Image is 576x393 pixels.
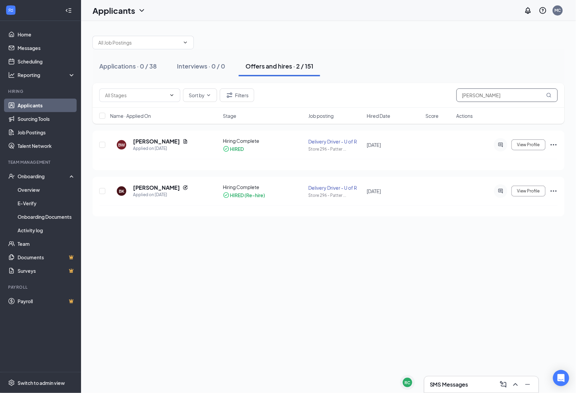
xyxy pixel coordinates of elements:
input: All Stages [105,91,166,99]
span: [DATE] [367,142,381,148]
div: Open Intercom Messenger [553,370,569,386]
span: Score [425,112,439,119]
svg: Minimize [524,381,532,389]
a: Messages [18,41,75,55]
svg: Reapply [183,185,188,190]
svg: Ellipses [550,187,558,195]
a: Scheduling [18,55,75,68]
a: E-Verify [18,196,75,210]
svg: MagnifyingGlass [546,93,552,98]
a: PayrollCrown [18,294,75,308]
button: Sort byChevronDown [183,88,217,102]
div: RC [405,380,411,386]
div: Onboarding [18,173,70,180]
svg: Filter [226,91,234,99]
button: View Profile [512,139,546,150]
button: Filter Filters [220,88,254,102]
a: Job Postings [18,126,75,139]
svg: WorkstreamLogo [7,7,14,14]
div: Switch to admin view [18,379,65,386]
svg: ChevronDown [138,6,146,15]
h5: [PERSON_NAME] [133,184,180,191]
svg: Notifications [524,6,532,15]
span: Sort by [189,93,205,98]
svg: ChevronDown [183,40,188,45]
svg: ChevronDown [206,93,211,98]
h3: SMS Messages [430,381,468,388]
h1: Applicants [93,5,135,16]
svg: Collapse [65,7,72,14]
svg: ComposeMessage [499,381,507,389]
a: Overview [18,183,75,196]
svg: UserCheck [8,173,15,180]
div: Team Management [8,159,74,165]
svg: QuestionInfo [539,6,547,15]
a: Talent Network [18,139,75,153]
span: Actions [456,112,473,119]
svg: Analysis [8,72,15,78]
div: Payroll [8,284,74,290]
button: View Profile [512,186,546,196]
div: Hiring Complete [223,184,305,190]
div: HIRED [230,146,244,152]
span: View Profile [517,142,540,147]
svg: Ellipses [550,141,558,149]
button: ComposeMessage [498,379,509,390]
span: [DATE] [367,188,381,194]
div: BK [119,188,124,194]
div: Interviews · 0 / 0 [177,62,225,70]
span: Hired Date [367,112,391,119]
input: Search in offers and hires [456,88,558,102]
a: Home [18,28,75,41]
div: Reporting [18,72,76,78]
div: Store 296 - Patter ... [309,192,363,198]
button: Minimize [522,379,533,390]
div: Hiring [8,88,74,94]
svg: CheckmarkCircle [223,192,230,199]
div: Applications · 0 / 38 [99,62,157,70]
svg: Document [183,139,188,144]
div: Delivery Driver - U of R [309,138,363,145]
a: Applicants [18,99,75,112]
div: Hiring Complete [223,137,305,144]
svg: ActiveChat [497,188,505,194]
svg: ChevronUp [512,381,520,389]
a: Onboarding Documents [18,210,75,224]
div: HIRED (Re-hire) [230,192,265,199]
svg: ChevronDown [169,93,175,98]
div: MC [555,7,561,13]
h5: [PERSON_NAME] [133,138,180,145]
div: Applied on [DATE] [133,145,188,152]
div: Offers and hires · 2 / 151 [245,62,313,70]
div: Delivery Driver - U of R [309,184,363,191]
span: View Profile [517,189,540,193]
div: BW [118,142,125,148]
svg: ActiveChat [497,142,505,148]
a: SurveysCrown [18,264,75,278]
span: Stage [223,112,236,119]
div: Applied on [DATE] [133,191,188,198]
a: Team [18,237,75,251]
span: Name · Applied On [110,112,151,119]
a: DocumentsCrown [18,251,75,264]
div: Store 296 - Patter ... [309,146,363,152]
svg: CheckmarkCircle [223,146,230,152]
span: Job posting [309,112,334,119]
svg: Settings [8,379,15,386]
input: All Job Postings [98,39,180,46]
a: Sourcing Tools [18,112,75,126]
a: Activity log [18,224,75,237]
button: ChevronUp [510,379,521,390]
